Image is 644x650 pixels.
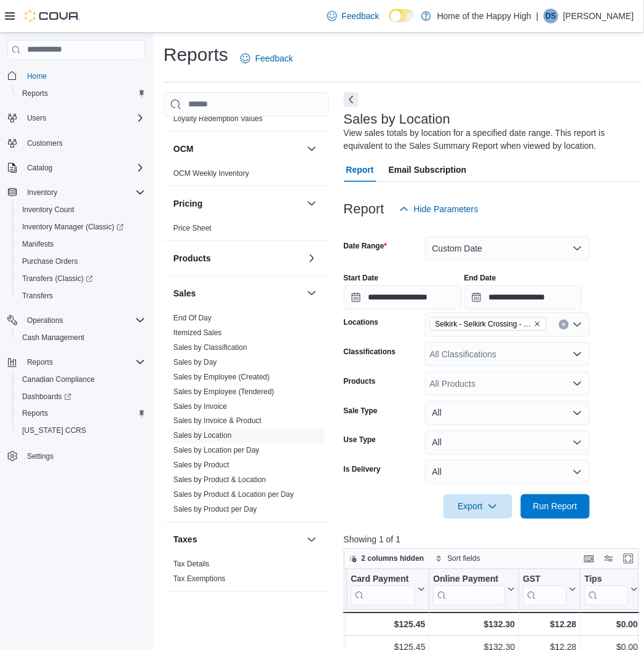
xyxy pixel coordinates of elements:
a: Feedback [236,46,298,71]
a: Manifests [17,237,58,252]
span: Purchase Orders [22,256,78,266]
div: Card Payment [351,574,415,605]
span: Reports [27,357,53,367]
button: OCM [173,143,302,155]
span: Sort fields [448,554,480,564]
button: OCM [304,141,319,156]
a: Sales by Classification [173,343,247,352]
label: Sale Type [344,406,378,416]
button: Reports [22,355,58,370]
a: Itemized Sales [173,328,222,337]
div: $132.30 [433,617,515,632]
div: Dean Sellar [544,9,559,23]
div: GST [523,574,566,605]
span: Manifests [17,237,145,252]
a: Inventory Manager (Classic) [17,220,129,234]
span: Selkirk - Selkirk Crossing - Fire & Flower [430,317,547,331]
button: Keyboard shortcuts [582,552,597,566]
span: Inventory [22,185,145,200]
button: Transfers [12,287,150,304]
label: Is Delivery [344,465,381,475]
span: Reports [22,409,48,419]
span: Manifests [22,239,54,249]
div: GST [523,574,566,585]
span: Feedback [255,52,293,65]
a: Settings [22,450,58,464]
span: Customers [22,135,145,151]
button: Purchase Orders [12,253,150,270]
button: Sort fields [431,552,485,566]
span: Sales by Location per Day [173,446,260,456]
a: Reports [17,86,53,101]
span: Feedback [342,10,380,22]
button: Products [173,252,302,264]
div: OCM [164,166,329,186]
label: Locations [344,317,379,327]
span: Home [27,71,47,81]
button: Customers [2,134,150,152]
button: Export [443,494,512,519]
span: Settings [27,452,54,462]
span: Reports [22,89,48,98]
a: Feedback [322,4,384,28]
div: $125.45 [351,617,425,632]
span: Reports [17,406,145,421]
a: OCM Weekly Inventory [173,169,249,178]
button: Manifests [12,236,150,253]
a: Sales by Day [173,358,217,367]
span: Tax Exemptions [173,574,226,584]
span: Users [22,111,145,125]
span: Dashboards [17,389,145,404]
label: End Date [464,273,496,283]
div: Sales [164,311,329,522]
span: Operations [22,313,145,328]
button: Operations [22,313,68,328]
span: Dark Mode [389,22,390,23]
button: Pricing [304,196,319,211]
button: Settings [2,447,150,465]
span: Sales by Employee (Tendered) [173,387,274,397]
span: Catalog [27,163,52,173]
button: Reports [12,405,150,422]
label: Date Range [344,241,388,251]
span: Canadian Compliance [22,375,95,384]
span: 2 columns hidden [362,554,424,564]
a: Purchase Orders [17,254,83,269]
a: Transfers (Classic) [17,271,98,286]
div: Online Payment [433,574,505,605]
span: Selkirk - Selkirk Crossing - Fire & Flower [435,318,531,330]
a: Transfers [17,288,58,303]
button: Users [22,111,51,125]
label: Use Type [344,435,376,445]
div: View sales totals by location for a specified date range. This report is equivalent to the Sales ... [344,127,636,153]
nav: Complex example [7,62,145,497]
a: Dashboards [17,389,76,404]
h3: Taxes [173,534,197,546]
span: Inventory Count [17,202,145,217]
span: Sales by Product & Location [173,475,266,485]
button: Custom Date [425,236,590,261]
button: Home [2,67,150,85]
span: Run Report [533,501,578,513]
div: Tips [584,574,628,585]
span: Sales by Invoice [173,402,227,411]
label: Start Date [344,273,379,283]
button: Next [344,92,359,107]
span: Customers [27,138,63,148]
span: Transfers (Classic) [22,274,93,283]
button: Tips [584,574,638,605]
button: All [425,401,590,426]
span: Email Subscription [389,157,467,182]
span: Export [451,494,505,519]
h3: Products [173,252,211,264]
span: Inventory [27,188,57,197]
div: Tips [584,574,628,605]
span: Canadian Compliance [17,372,145,387]
label: Classifications [344,347,396,357]
button: Card Payment [351,574,425,605]
button: Canadian Compliance [12,371,150,388]
label: Products [344,376,376,386]
a: End Of Day [173,314,212,322]
a: Tax Details [173,560,210,569]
